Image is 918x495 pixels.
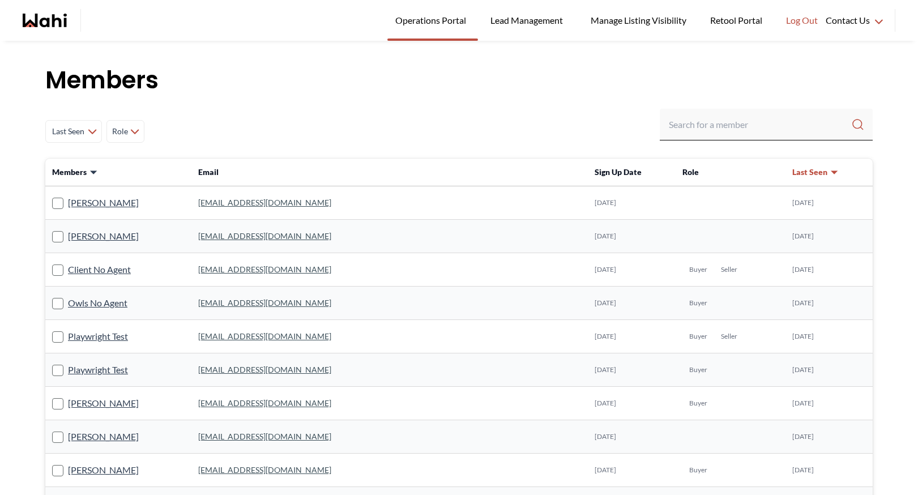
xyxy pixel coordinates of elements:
[395,13,470,28] span: Operations Portal
[68,262,131,277] a: Client No Agent
[710,13,766,28] span: Retool Portal
[689,332,707,341] span: Buyer
[45,63,873,97] h1: Members
[198,432,331,441] a: [EMAIL_ADDRESS][DOMAIN_NAME]
[68,429,139,444] a: [PERSON_NAME]
[68,229,139,244] a: [PERSON_NAME]
[52,167,98,178] button: Members
[682,167,699,177] span: Role
[490,13,567,28] span: Lead Management
[792,167,827,178] span: Last Seen
[785,253,873,287] td: [DATE]
[785,420,873,454] td: [DATE]
[68,396,139,411] a: [PERSON_NAME]
[198,365,331,374] a: [EMAIL_ADDRESS][DOMAIN_NAME]
[68,463,139,477] a: [PERSON_NAME]
[689,466,707,475] span: Buyer
[785,220,873,253] td: [DATE]
[68,195,139,210] a: [PERSON_NAME]
[785,287,873,320] td: [DATE]
[721,332,737,341] span: Seller
[588,320,676,353] td: [DATE]
[588,454,676,487] td: [DATE]
[785,320,873,353] td: [DATE]
[198,298,331,308] a: [EMAIL_ADDRESS][DOMAIN_NAME]
[198,231,331,241] a: [EMAIL_ADDRESS][DOMAIN_NAME]
[785,387,873,420] td: [DATE]
[52,167,87,178] span: Members
[595,167,642,177] span: Sign Up Date
[792,167,839,178] button: Last Seen
[588,353,676,387] td: [DATE]
[198,167,219,177] span: Email
[785,353,873,387] td: [DATE]
[588,387,676,420] td: [DATE]
[689,399,707,408] span: Buyer
[689,265,707,274] span: Buyer
[786,13,818,28] span: Log Out
[588,420,676,454] td: [DATE]
[689,365,707,374] span: Buyer
[198,331,331,341] a: [EMAIL_ADDRESS][DOMAIN_NAME]
[50,121,86,142] span: Last Seen
[587,13,690,28] span: Manage Listing Visibility
[785,186,873,220] td: [DATE]
[68,329,128,344] a: Playwright Test
[198,198,331,207] a: [EMAIL_ADDRESS][DOMAIN_NAME]
[588,220,676,253] td: [DATE]
[23,14,67,27] a: Wahi homepage
[198,264,331,274] a: [EMAIL_ADDRESS][DOMAIN_NAME]
[588,253,676,287] td: [DATE]
[198,465,331,475] a: [EMAIL_ADDRESS][DOMAIN_NAME]
[68,362,128,377] a: Playwright Test
[112,121,128,142] span: Role
[689,298,707,308] span: Buyer
[68,296,127,310] a: Owls No Agent
[721,265,737,274] span: Seller
[785,454,873,487] td: [DATE]
[588,287,676,320] td: [DATE]
[198,398,331,408] a: [EMAIL_ADDRESS][DOMAIN_NAME]
[669,114,851,135] input: Search input
[588,186,676,220] td: [DATE]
